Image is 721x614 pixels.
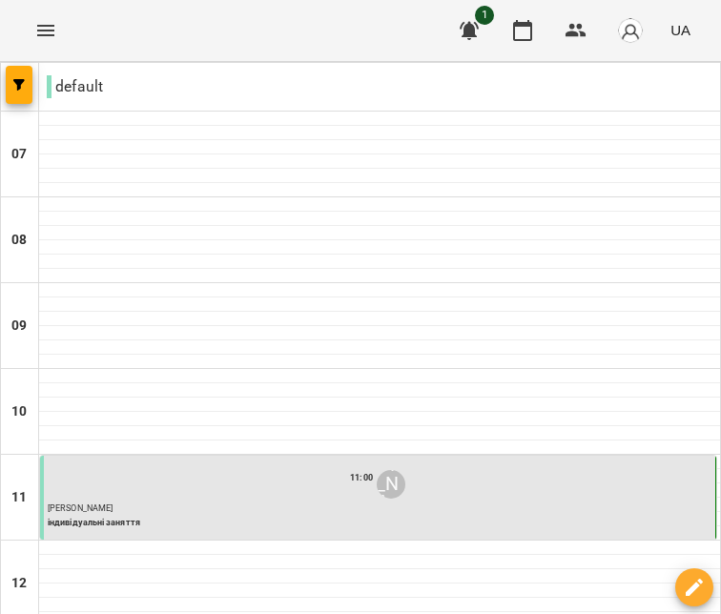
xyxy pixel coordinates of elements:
[663,12,698,48] button: UA
[350,471,373,484] label: 11:00
[475,6,494,25] span: 1
[11,316,27,337] h6: 09
[11,487,27,508] h6: 11
[48,503,113,513] span: [PERSON_NAME]
[617,17,644,44] img: avatar_s.png
[47,75,103,98] p: default
[377,470,405,499] div: Самчинська Софія Сергіївна
[11,573,27,594] h6: 12
[48,517,711,530] p: індивідуальні заняття
[11,230,27,251] h6: 08
[23,8,69,53] button: Menu
[11,401,27,422] h6: 10
[11,144,27,165] h6: 07
[670,20,690,40] span: UA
